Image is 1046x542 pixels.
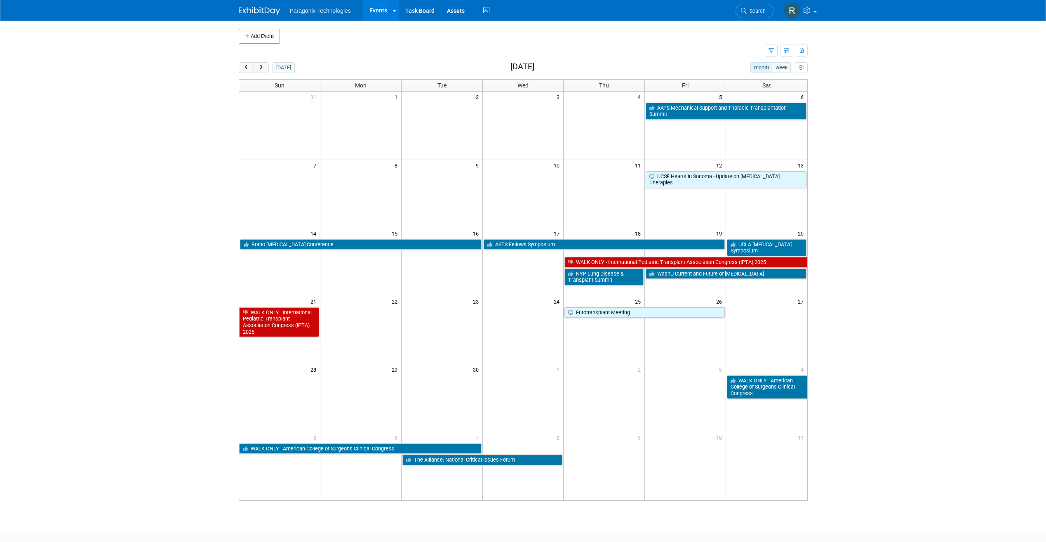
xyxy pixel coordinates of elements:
[800,92,807,102] span: 6
[391,228,401,238] span: 15
[646,269,806,279] a: WashU Current and Future of [MEDICAL_DATA]
[475,432,482,443] span: 7
[275,82,284,89] span: Sun
[239,7,280,15] img: ExhibitDay
[313,160,320,170] span: 7
[682,82,689,89] span: Fri
[475,160,482,170] span: 9
[517,82,529,89] span: Wed
[564,257,807,268] a: WALK ONLY - International Pediatric Transplant Association Congress (IPTA) 2025
[564,307,725,318] a: Eurotransplant Meeting
[310,296,320,306] span: 21
[510,62,534,71] h2: [DATE]
[795,62,807,73] button: myCustomButton
[797,296,807,306] span: 27
[762,82,771,89] span: Sat
[313,432,320,443] span: 5
[556,364,563,375] span: 1
[394,160,401,170] span: 8
[394,432,401,443] span: 6
[556,432,563,443] span: 8
[718,92,726,102] span: 5
[310,228,320,238] span: 14
[646,103,806,120] a: AATS Mechanical Support and Thoracic Transplantation Summit
[472,364,482,375] span: 30
[772,62,791,73] button: week
[355,82,367,89] span: Mon
[797,160,807,170] span: 13
[484,239,725,250] a: ASTS Fellows Symposium
[240,239,482,250] a: Brano [MEDICAL_DATA] Conference
[239,307,319,337] a: WALK ONLY - International Pediatric Transplant Association Congress (IPTA) 2025
[402,455,563,465] a: The Alliance: National Critical Issues Forum
[310,92,320,102] span: 31
[799,65,804,71] i: Personalize Calendar
[475,92,482,102] span: 2
[239,29,280,44] button: Add Event
[239,443,482,454] a: WALK ONLY - American College of Surgeons Clinical Congress
[254,62,269,73] button: next
[472,296,482,306] span: 23
[715,296,726,306] span: 26
[599,82,609,89] span: Thu
[472,228,482,238] span: 16
[553,160,563,170] span: 10
[634,228,644,238] span: 18
[747,8,766,14] span: Search
[634,296,644,306] span: 25
[564,269,644,285] a: NYP Lung Disease & Transplant Summit
[646,171,806,188] a: UCSF Hearts in Sonoma - Update on [MEDICAL_DATA] Therapies
[637,364,644,375] span: 2
[290,7,351,14] span: Paragonix Technologies
[797,228,807,238] span: 20
[727,239,806,256] a: UCLA [MEDICAL_DATA] Symposium
[750,62,772,73] button: month
[310,364,320,375] span: 28
[637,432,644,443] span: 9
[394,92,401,102] span: 1
[391,364,401,375] span: 29
[637,92,644,102] span: 4
[437,82,447,89] span: Tue
[784,3,800,19] img: Rachel Jenkins
[553,228,563,238] span: 17
[800,364,807,375] span: 4
[715,432,726,443] span: 10
[553,296,563,306] span: 24
[273,62,294,73] button: [DATE]
[556,92,563,102] span: 3
[634,160,644,170] span: 11
[715,228,726,238] span: 19
[718,364,726,375] span: 3
[727,375,807,399] a: WALK ONLY - American College of Surgeons Clinical Congress
[797,432,807,443] span: 11
[715,160,726,170] span: 12
[239,62,254,73] button: prev
[736,4,773,18] a: Search
[391,296,401,306] span: 22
